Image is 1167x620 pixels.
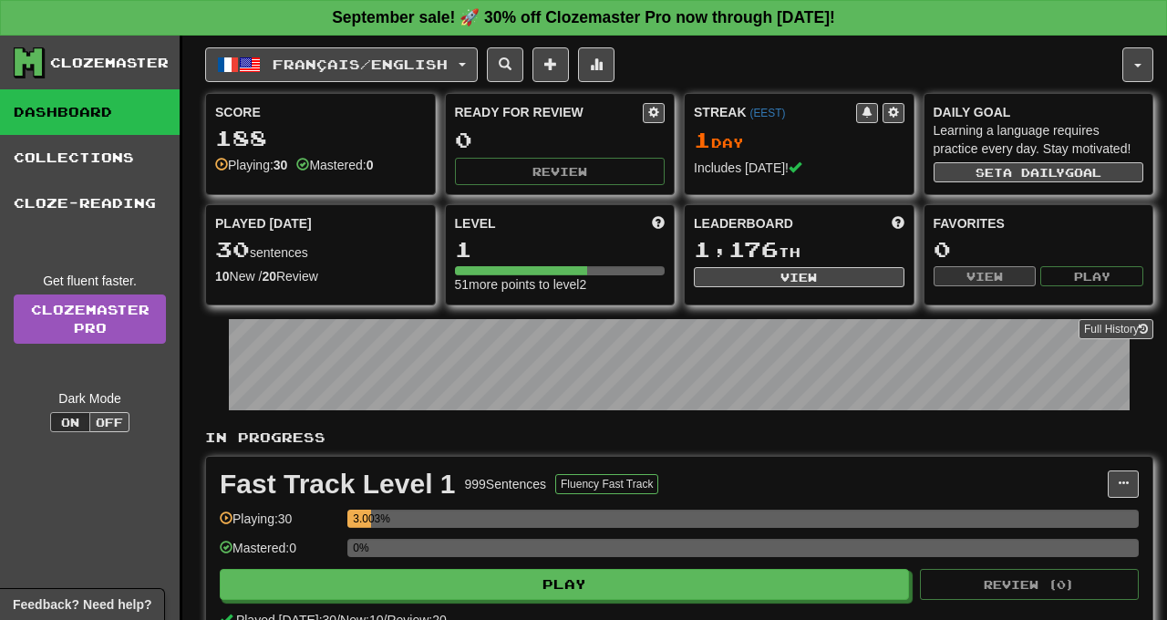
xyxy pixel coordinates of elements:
div: 188 [215,127,426,150]
div: Dark Mode [14,389,166,408]
div: Clozemaster [50,54,169,72]
button: View [934,266,1037,286]
button: More stats [578,47,614,82]
div: Daily Goal [934,103,1144,121]
div: Fast Track Level 1 [220,470,456,498]
button: Fluency Fast Track [555,474,658,494]
strong: 30 [274,158,288,172]
div: Favorites [934,214,1144,232]
strong: 10 [215,269,230,284]
button: Add sentence to collection [532,47,569,82]
button: Off [89,412,129,432]
div: Mastered: [296,156,373,174]
span: 1 [694,127,711,152]
div: Playing: 30 [220,510,338,540]
div: Includes [DATE]! [694,159,904,177]
div: th [694,238,904,262]
div: Ready for Review [455,103,644,121]
strong: September sale! 🚀 30% off Clozemaster Pro now through [DATE]! [332,8,835,26]
div: Mastered: 0 [220,539,338,569]
button: View [694,267,904,287]
div: New / Review [215,267,426,285]
div: Learning a language requires practice every day. Stay motivated! [934,121,1144,158]
div: Playing: [215,156,287,174]
div: 51 more points to level 2 [455,275,666,294]
div: sentences [215,238,426,262]
button: Review [455,158,666,185]
button: Français/English [205,47,478,82]
span: Played [DATE] [215,214,312,232]
button: Full History [1079,319,1153,339]
span: Open feedback widget [13,595,151,614]
span: a daily [1003,166,1065,179]
div: Get fluent faster. [14,272,166,290]
span: Score more points to level up [652,214,665,232]
strong: 20 [262,269,276,284]
button: Search sentences [487,47,523,82]
a: (EEST) [749,107,785,119]
button: Play [220,569,909,600]
span: Leaderboard [694,214,793,232]
button: Seta dailygoal [934,162,1144,182]
div: 0 [455,129,666,151]
div: Score [215,103,426,121]
div: 1 [455,238,666,261]
a: ClozemasterPro [14,294,166,344]
span: Level [455,214,496,232]
strong: 0 [367,158,374,172]
span: 30 [215,236,250,262]
button: Play [1040,266,1143,286]
div: 0 [934,238,1144,261]
button: Review (0) [920,569,1139,600]
div: Day [694,129,904,152]
div: 3.003% [353,510,371,528]
span: This week in points, UTC [892,214,904,232]
div: Streak [694,103,856,121]
p: In Progress [205,429,1153,447]
button: On [50,412,90,432]
span: Français / English [273,57,448,72]
div: 999 Sentences [465,475,547,493]
span: 1,176 [694,236,779,262]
